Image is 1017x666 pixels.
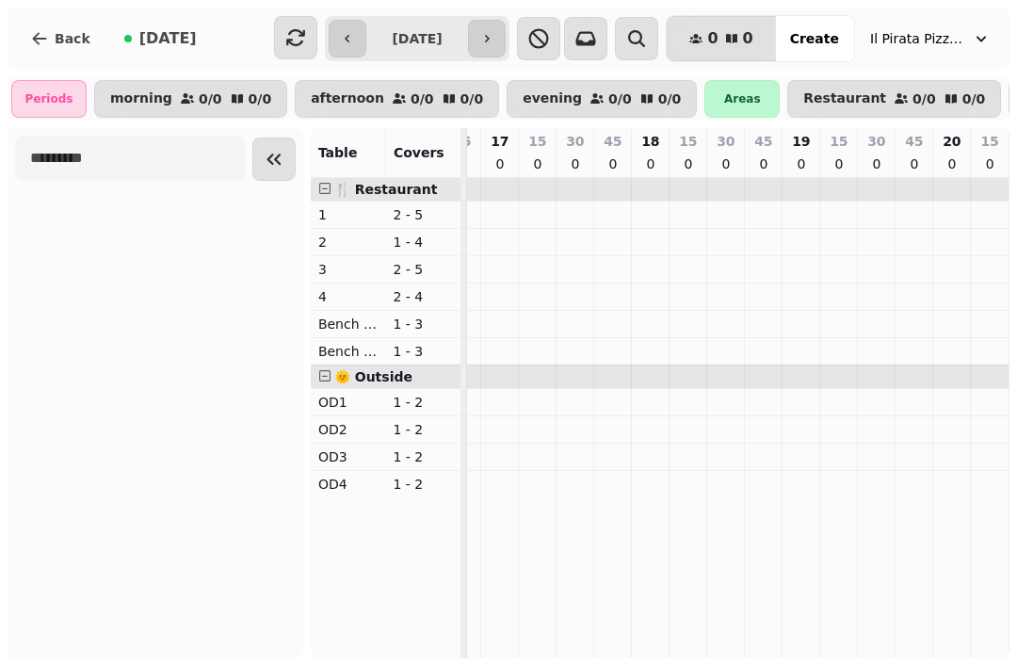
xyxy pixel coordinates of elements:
p: afternoon [311,91,384,106]
span: 🍴 Restaurant [334,182,438,197]
span: Il Pirata Pizzata [870,29,964,48]
p: 1 - 2 [393,393,453,412]
span: 🌞 Outside [334,369,412,384]
p: 2 - 5 [393,205,453,224]
span: Back [55,32,90,45]
p: 1 - 2 [393,475,453,494]
p: 45 [754,132,772,151]
p: 0 / 0 [962,92,986,106]
p: 15 [528,132,546,151]
p: 15 [830,132,847,151]
p: 0 / 0 [411,92,434,106]
p: Bench Left [318,315,379,333]
p: Restaurant [803,91,886,106]
div: Periods [11,80,87,118]
p: 0 [530,154,545,173]
span: 0 [707,31,718,46]
p: 18 [641,132,659,151]
p: 30 [867,132,885,151]
p: 45 [604,132,621,151]
p: 20 [943,132,960,151]
p: 2 [318,233,379,252]
p: 0 [831,154,847,173]
p: 0 / 0 [460,92,484,106]
p: 30 [717,132,734,151]
p: OD1 [318,393,379,412]
p: 19 [792,132,810,151]
p: 0 [907,154,922,173]
p: 0 [944,154,960,173]
span: 0 [743,31,753,46]
p: OD3 [318,447,379,466]
p: 1 - 3 [393,342,453,361]
p: 0 [982,154,997,173]
button: Create [775,16,854,61]
p: 0 [605,154,621,173]
p: 1 - 4 [393,233,453,252]
button: 00 [667,16,775,61]
p: Bench Right [318,342,379,361]
p: OD4 [318,475,379,494]
span: [DATE] [139,31,197,46]
p: 0 [869,154,884,173]
p: 0 [681,154,696,173]
span: Table [318,145,358,160]
p: 17 [491,132,508,151]
div: Areas [704,80,780,118]
button: Collapse sidebar [252,138,296,181]
p: 2 - 4 [393,287,453,306]
p: 3 [318,260,379,279]
p: 0 / 0 [658,92,682,106]
p: 0 [794,154,809,173]
p: morning [110,91,172,106]
p: 45 [905,132,923,151]
p: 1 [318,205,379,224]
p: 0 / 0 [249,92,272,106]
p: 30 [566,132,584,151]
span: Covers [394,145,444,160]
button: morning0/00/0 [94,80,287,118]
p: 15 [679,132,697,151]
p: 0 [756,154,771,173]
span: Create [790,32,839,45]
p: OD2 [318,420,379,439]
button: Il Pirata Pizzata [859,22,1002,56]
p: 0 / 0 [912,92,936,106]
p: 15 [980,132,998,151]
p: 1 - 2 [393,447,453,466]
p: 0 [492,154,508,173]
button: evening0/00/0 [507,80,697,118]
p: 0 [568,154,583,173]
p: 0 [718,154,734,173]
button: afternoon0/00/0 [295,80,499,118]
p: 0 / 0 [608,92,632,106]
p: 1 - 3 [393,315,453,333]
button: Back [15,16,105,61]
p: 0 / 0 [199,92,222,106]
p: 4 [318,287,379,306]
p: evening [523,91,582,106]
p: 2 - 5 [393,260,453,279]
p: 0 [643,154,658,173]
button: [DATE] [109,16,212,61]
p: 1 - 2 [393,420,453,439]
button: Restaurant0/00/0 [787,80,1001,118]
